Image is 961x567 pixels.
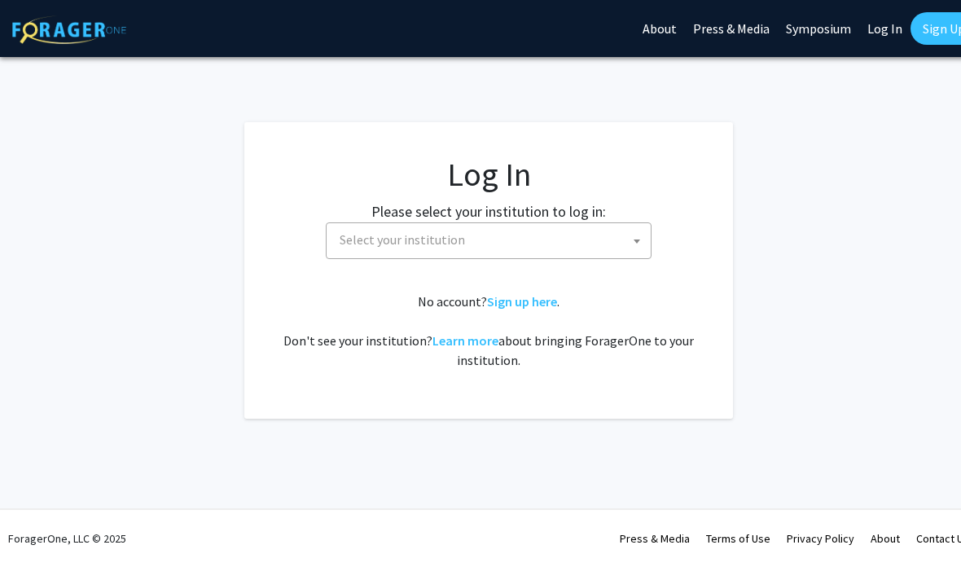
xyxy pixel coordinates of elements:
[277,155,700,194] h1: Log In
[12,15,126,44] img: ForagerOne Logo
[487,293,557,310] a: Sign up here
[620,531,690,546] a: Press & Media
[277,292,700,370] div: No account? . Don't see your institution? about bringing ForagerOne to your institution.
[706,531,770,546] a: Terms of Use
[340,231,465,248] span: Select your institution
[871,531,900,546] a: About
[371,200,606,222] label: Please select your institution to log in:
[432,332,498,349] a: Learn more about bringing ForagerOne to your institution
[787,531,854,546] a: Privacy Policy
[8,510,126,567] div: ForagerOne, LLC © 2025
[326,222,652,259] span: Select your institution
[333,223,651,257] span: Select your institution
